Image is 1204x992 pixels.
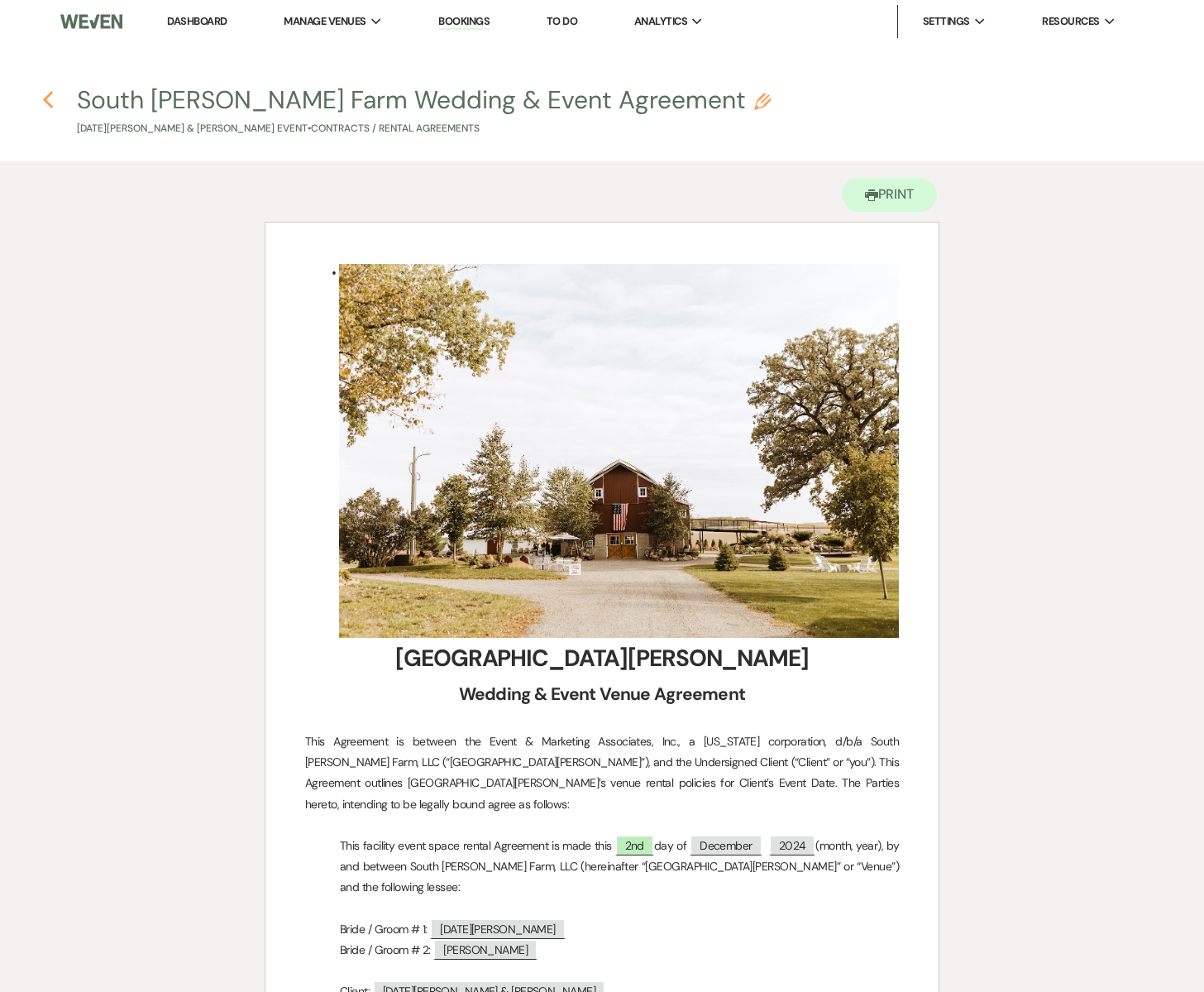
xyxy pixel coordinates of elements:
button: Print [842,178,937,212]
a: Dashboard [167,14,227,28]
img: Weven Logo [60,4,122,39]
span: Settings [923,13,970,30]
span: [DATE][PERSON_NAME] [430,918,565,939]
span: 2024 [769,835,816,855]
strong: [GEOGRAPHIC_DATA][PERSON_NAME] [395,643,808,673]
span: 2nd [615,835,654,855]
p: This Agreement is between the Event & Marketing Associates, Inc., a [US_STATE] corporation, d/b/a... [305,731,899,815]
span: [PERSON_NAME] [433,939,537,960]
span: Manage Venues [284,13,365,30]
a: To Do [547,14,577,28]
span: Resources [1042,13,1099,30]
img: 9k= [339,264,899,637]
a: Bookings [438,14,490,30]
button: South [PERSON_NAME] Farm Wedding & Event Agreement[DATE][PERSON_NAME] & [PERSON_NAME] Event•Contr... [77,88,771,137]
strong: Wedding & Event Venue Agreement [459,683,745,706]
span: Analytics [634,13,687,30]
p: Bride / Groom # 1: [305,919,899,940]
p: Bride / Groom # 2: [305,940,899,961]
span: December [690,835,762,855]
p: [DATE][PERSON_NAME] & [PERSON_NAME] Event • Contracts / Rental Agreements [77,121,771,137]
p: This facility event space rental Agreement is made this day of (month, year), by and between Sout... [305,836,899,899]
